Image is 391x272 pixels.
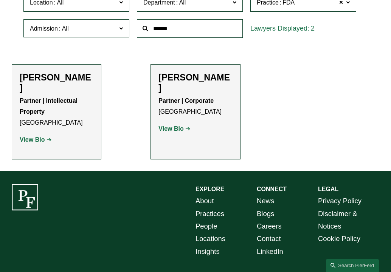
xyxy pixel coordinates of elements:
a: About [195,195,214,207]
strong: EXPLORE [195,186,224,192]
a: LinkedIn [257,245,283,258]
a: Insights [195,245,220,258]
a: View Bio [20,136,51,143]
a: Privacy Policy [318,195,362,207]
strong: CONNECT [257,186,287,192]
a: News [257,195,274,207]
a: Search this site [326,259,379,272]
a: Locations [195,232,225,245]
a: People [195,220,217,232]
a: Practices [195,207,224,220]
a: View Bio [158,125,190,132]
a: Cookie Policy [318,232,360,245]
h2: [PERSON_NAME] [158,72,232,94]
h2: [PERSON_NAME] [20,72,93,94]
a: Disclaimer & Notices [318,207,379,233]
strong: View Bio [158,125,183,132]
a: Careers [257,220,282,232]
a: Contact [257,232,281,245]
span: 2 [311,25,315,32]
strong: Partner | Corporate [158,97,214,104]
p: [GEOGRAPHIC_DATA] [158,96,232,117]
span: Admission [30,25,58,32]
strong: View Bio [20,136,45,143]
p: [GEOGRAPHIC_DATA] [20,96,93,128]
a: Blogs [257,207,274,220]
strong: Partner | Intellectual Property [20,97,79,115]
strong: LEGAL [318,186,338,192]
